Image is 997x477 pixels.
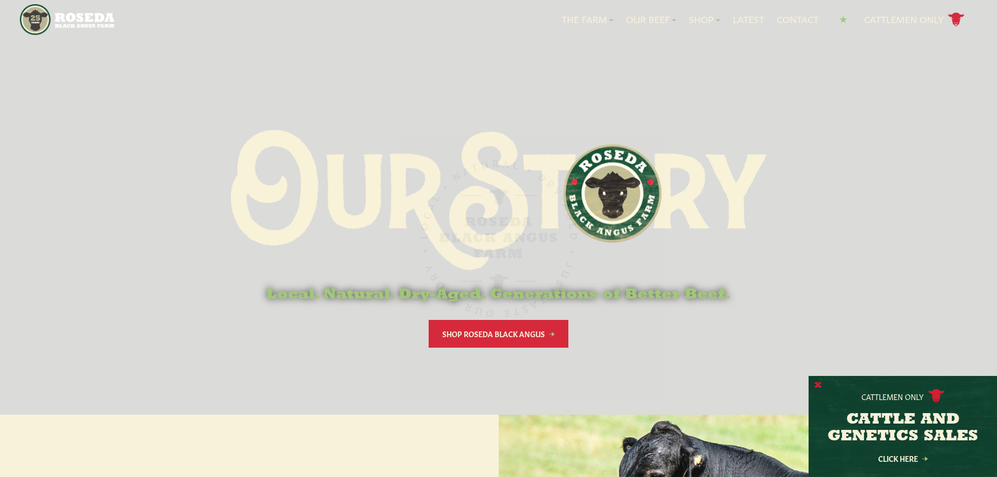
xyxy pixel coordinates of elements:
img: Roseda Black Aangus Farm [231,130,767,270]
a: Latest [733,13,764,26]
a: Contact [777,13,819,26]
img: cattle-icon.svg [928,389,945,403]
a: Click Here [856,455,950,462]
a: Our Beef [626,13,676,26]
img: https://roseda.com/wp-content/uploads/2021/05/roseda-25-header.png [20,4,114,35]
a: Shop Roseda Black Angus [429,320,568,348]
a: Shop [689,13,720,26]
h3: CATTLE AND GENETICS SALES [822,412,984,445]
a: Cattlemen Only [864,10,965,29]
h6: Local. Natural. Dry-Aged. Generations of Better Beef. [231,287,767,303]
a: The Farm [562,13,613,26]
button: X [814,380,822,391]
p: Cattlemen Only [861,391,924,402]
